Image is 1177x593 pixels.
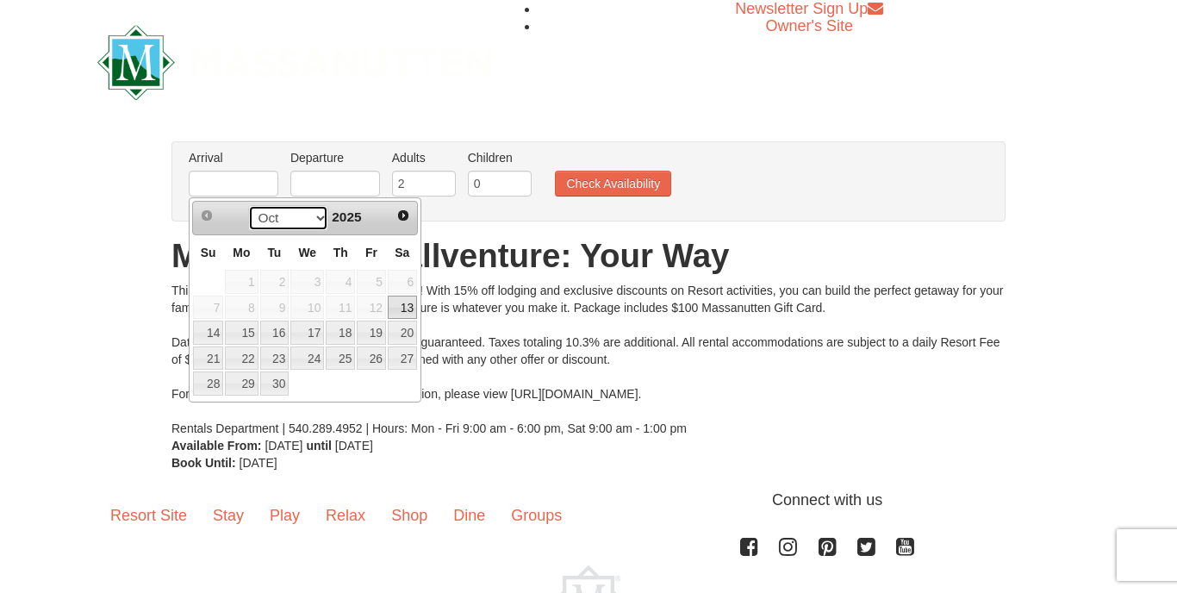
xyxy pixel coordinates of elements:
[192,320,224,346] td: available
[391,203,415,228] a: Next
[260,346,290,371] a: 23
[240,456,277,470] span: [DATE]
[388,321,417,345] a: 20
[97,489,1080,512] p: Connect with us
[224,346,258,371] td: available
[357,346,386,371] a: 26
[193,296,223,320] span: 7
[335,439,373,453] span: [DATE]
[357,296,386,320] span: 12
[259,295,290,321] td: unAvailable
[224,371,258,396] td: available
[290,296,324,320] span: 10
[192,371,224,396] td: available
[171,239,1006,273] h1: Massanutten Fallventure: Your Way
[388,346,417,371] a: 27
[498,489,575,542] a: Groups
[468,149,532,166] label: Children
[326,296,355,320] span: 11
[224,320,258,346] td: available
[395,246,409,259] span: Saturday
[97,489,200,542] a: Resort Site
[189,149,278,166] label: Arrival
[260,270,290,294] span: 2
[440,489,498,542] a: Dine
[290,269,325,295] td: unAvailable
[225,346,258,371] a: 22
[259,269,290,295] td: unAvailable
[388,270,417,294] span: 6
[224,269,258,295] td: unAvailable
[225,371,258,396] a: 29
[357,321,386,345] a: 19
[260,321,290,345] a: 16
[298,246,316,259] span: Wednesday
[225,321,258,345] a: 15
[290,149,380,166] label: Departure
[387,320,418,346] td: available
[290,270,324,294] span: 3
[766,17,853,34] a: Owner's Site
[224,295,258,321] td: unAvailable
[290,295,325,321] td: unAvailable
[325,295,356,321] td: unAvailable
[378,489,440,542] a: Shop
[332,209,361,224] span: 2025
[193,321,223,345] a: 14
[193,346,223,371] a: 21
[357,270,386,294] span: 5
[192,346,224,371] td: available
[290,321,324,345] a: 17
[555,171,671,197] button: Check Availability
[171,282,1006,437] div: This fall, adventure is all yours at Massanutten! With 15% off lodging and exclusive discounts on...
[97,40,492,80] a: Massanutten Resort
[193,371,223,396] a: 28
[326,321,355,345] a: 18
[195,203,219,228] a: Prev
[396,209,410,222] span: Next
[225,270,258,294] span: 1
[356,346,387,371] td: available
[225,296,258,320] span: 8
[356,295,387,321] td: unAvailable
[306,439,332,453] strong: until
[325,320,356,346] td: available
[365,246,377,259] span: Friday
[201,246,216,259] span: Sunday
[392,149,456,166] label: Adults
[267,246,281,259] span: Tuesday
[290,346,324,371] a: 24
[259,320,290,346] td: available
[97,25,492,100] img: Massanutten Resort Logo
[200,209,214,222] span: Prev
[326,270,355,294] span: 4
[388,296,417,320] a: 13
[325,346,356,371] td: available
[290,346,325,371] td: available
[171,456,236,470] strong: Book Until:
[259,346,290,371] td: available
[326,346,355,371] a: 25
[260,371,290,396] a: 30
[265,439,302,453] span: [DATE]
[257,489,313,542] a: Play
[313,489,378,542] a: Relax
[325,269,356,295] td: unAvailable
[333,246,348,259] span: Thursday
[356,269,387,295] td: unAvailable
[387,269,418,295] td: unAvailable
[260,296,290,320] span: 9
[200,489,257,542] a: Stay
[290,320,325,346] td: available
[387,346,418,371] td: available
[356,320,387,346] td: available
[171,439,262,453] strong: Available From:
[233,246,250,259] span: Monday
[387,295,418,321] td: available
[192,295,224,321] td: unAvailable
[259,371,290,396] td: available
